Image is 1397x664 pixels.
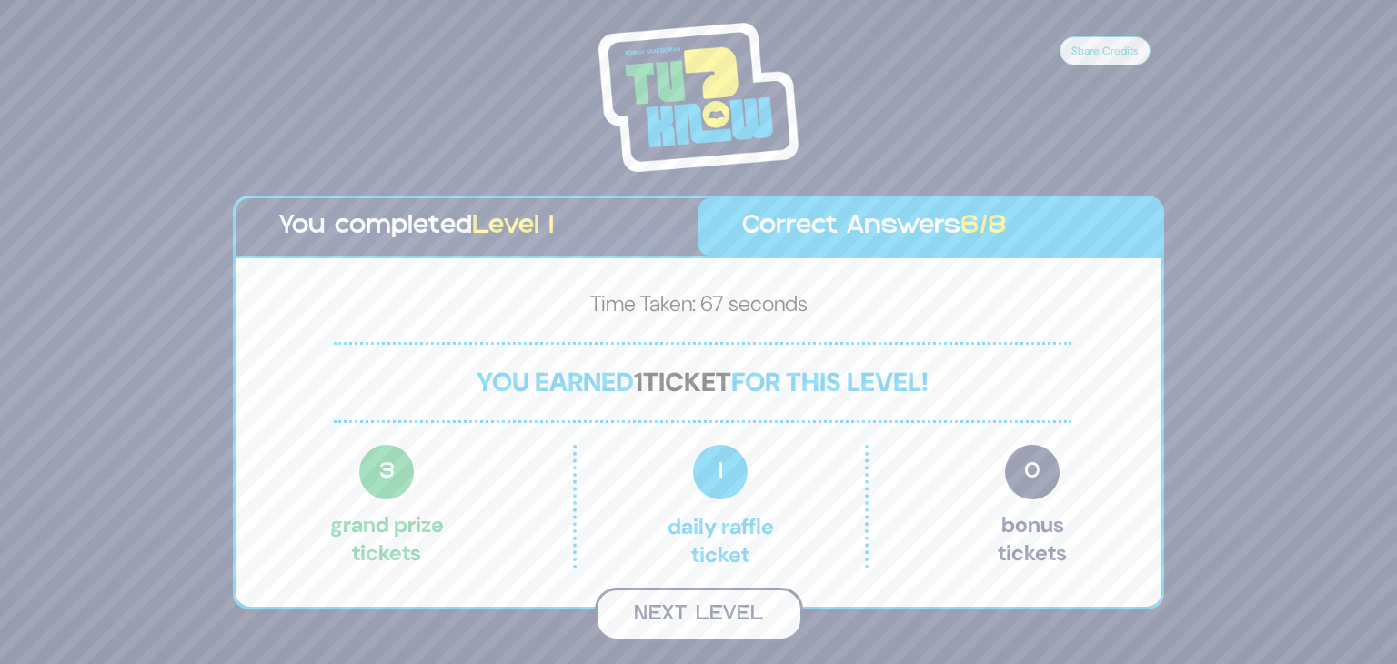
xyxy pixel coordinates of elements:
p: Bonus tickets [998,445,1067,568]
span: 0 [1005,445,1060,499]
p: Daily Raffle ticket [615,445,826,568]
span: Level 1 [472,215,554,238]
p: Grand Prize tickets [330,445,444,568]
span: 1 [634,365,643,399]
span: 1 [693,445,748,499]
button: Share Credits [1060,36,1151,65]
p: You completed [279,207,655,246]
img: Tournament Logo [598,23,799,172]
span: ticket [643,365,731,399]
span: You earned for this level! [477,365,929,399]
span: 3 [359,445,414,499]
p: Time Taken: 67 seconds [265,287,1132,327]
span: 6/8 [960,215,1007,238]
p: Correct Answers [742,207,1118,246]
button: Next Level [595,588,803,641]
